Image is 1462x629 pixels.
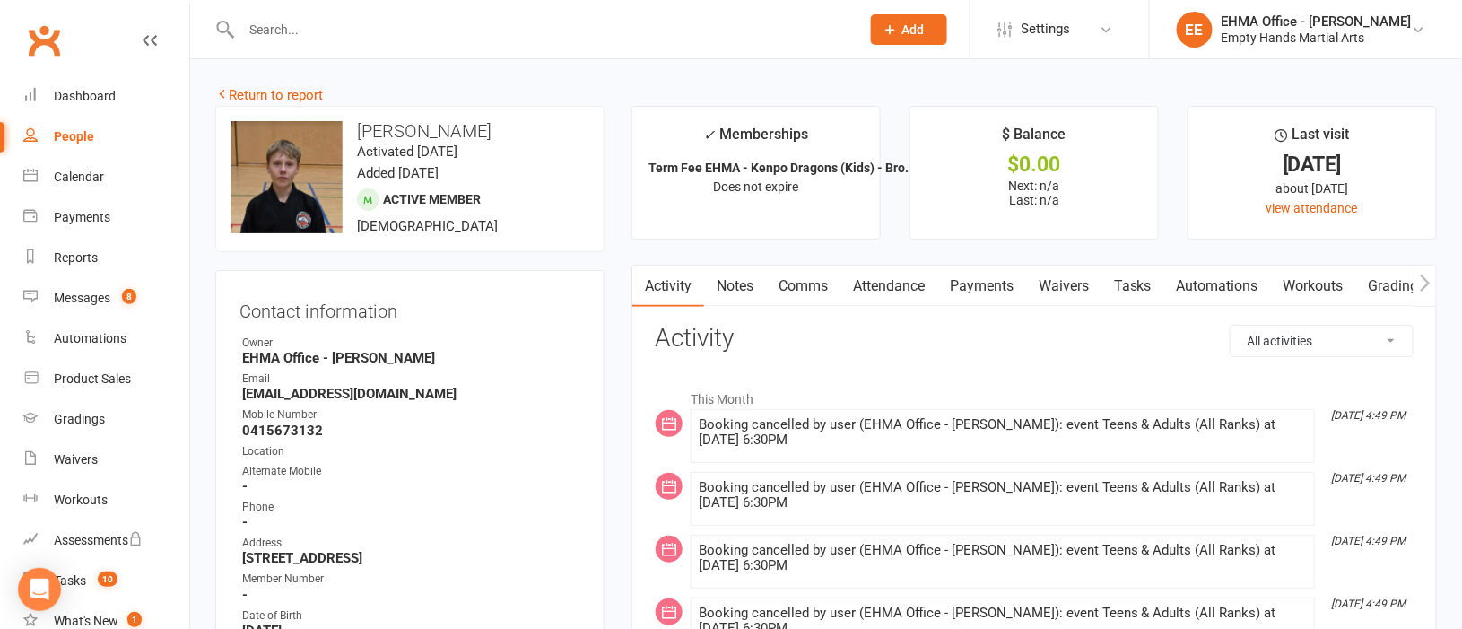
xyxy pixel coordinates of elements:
[242,386,580,402] strong: [EMAIL_ADDRESS][DOMAIN_NAME]
[54,89,116,103] div: Dashboard
[23,480,189,520] a: Workouts
[18,568,61,611] div: Open Intercom Messenger
[1266,201,1358,215] a: view attendance
[23,157,189,197] a: Calendar
[215,87,323,103] a: Return to report
[242,443,580,460] div: Location
[242,423,580,439] strong: 0415673132
[242,478,580,494] strong: -
[1101,266,1164,307] a: Tasks
[242,550,580,566] strong: [STREET_ADDRESS]
[714,179,799,194] span: Does not expire
[1222,30,1412,46] div: Empty Hands Martial Arts
[937,266,1026,307] a: Payments
[1026,266,1101,307] a: Waivers
[655,380,1414,409] li: This Month
[231,121,589,141] h3: [PERSON_NAME]
[54,331,126,345] div: Automations
[699,417,1307,448] div: Booking cancelled by user (EHMA Office - [PERSON_NAME]): event Teens & Adults (All Ranks) at [DAT...
[23,117,189,157] a: People
[242,571,580,588] div: Member Number
[242,587,580,603] strong: -
[54,533,143,547] div: Assessments
[54,170,104,184] div: Calendar
[242,463,580,480] div: Alternate Mobile
[54,493,108,507] div: Workouts
[648,161,916,175] strong: Term Fee EHMA - Kenpo Dragons (Kids) - Bro...
[1021,9,1070,49] span: Settings
[655,325,1414,353] h3: Activity
[1164,266,1271,307] a: Automations
[54,371,131,386] div: Product Sales
[1003,123,1066,155] div: $ Balance
[242,350,580,366] strong: EHMA Office - [PERSON_NAME]
[766,266,840,307] a: Comms
[902,22,925,37] span: Add
[242,371,580,388] div: Email
[54,250,98,265] div: Reports
[23,238,189,278] a: Reports
[54,573,86,588] div: Tasks
[357,165,439,181] time: Added [DATE]
[122,289,136,304] span: 8
[1271,266,1356,307] a: Workouts
[927,179,1142,207] p: Next: n/a Last: n/a
[54,614,118,628] div: What's New
[231,121,343,233] img: image1751084203.png
[1205,179,1420,198] div: about [DATE]
[242,535,580,552] div: Address
[242,514,580,530] strong: -
[1205,155,1420,174] div: [DATE]
[699,480,1307,511] div: Booking cancelled by user (EHMA Office - [PERSON_NAME]): event Teens & Adults (All Ranks) at [DAT...
[239,294,580,321] h3: Contact information
[840,266,937,307] a: Attendance
[704,127,716,144] i: ✓
[1275,123,1349,155] div: Last visit
[23,399,189,440] a: Gradings
[871,14,947,45] button: Add
[357,218,498,234] span: [DEMOGRAPHIC_DATA]
[54,210,110,224] div: Payments
[23,520,189,561] a: Assessments
[23,440,189,480] a: Waivers
[23,561,189,601] a: Tasks 10
[357,144,457,160] time: Activated [DATE]
[242,406,580,424] div: Mobile Number
[54,129,94,144] div: People
[632,266,704,307] a: Activity
[54,452,98,467] div: Waivers
[242,607,580,625] div: Date of Birth
[704,266,766,307] a: Notes
[1332,409,1406,422] i: [DATE] 4:49 PM
[242,335,580,352] div: Owner
[98,572,117,587] span: 10
[1222,13,1412,30] div: EHMA Office - [PERSON_NAME]
[699,543,1307,573] div: Booking cancelled by user (EHMA Office - [PERSON_NAME]): event Teens & Adults (All Ranks) at [DAT...
[54,291,110,305] div: Messages
[1332,472,1406,485] i: [DATE] 4:49 PM
[23,278,189,319] a: Messages 8
[1177,12,1213,48] div: EE
[236,17,848,42] input: Search...
[1332,535,1406,547] i: [DATE] 4:49 PM
[54,412,105,426] div: Gradings
[704,123,809,156] div: Memberships
[23,359,189,399] a: Product Sales
[1332,598,1406,610] i: [DATE] 4:49 PM
[383,192,481,206] span: Active member
[927,155,1142,174] div: $0.00
[242,499,580,516] div: Phone
[127,612,142,627] span: 1
[22,18,66,63] a: Clubworx
[23,197,189,238] a: Payments
[23,76,189,117] a: Dashboard
[23,319,189,359] a: Automations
